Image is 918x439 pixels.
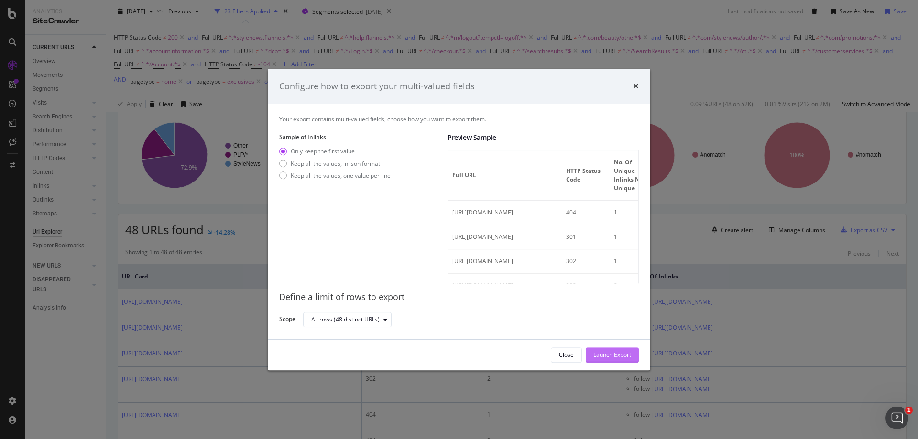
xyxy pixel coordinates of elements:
div: Your export contains multi-valued fields, choose how you want to export them. [279,115,639,123]
td: 302 [562,250,610,274]
div: Configure how to export your multi-valued fields [279,80,475,93]
span: Full URL [452,171,556,180]
td: 1 [610,250,658,274]
td: 2 [610,274,658,299]
iframe: Intercom live chat [885,407,908,429]
span: https://www.flannels.com/reflections-copenhagen [452,282,513,290]
button: All rows (48 distinct URLs) [303,312,392,327]
label: Scope [279,315,295,325]
div: Keep all the values, one value per line [291,171,391,180]
div: Preview Sample [448,133,639,143]
div: Close [559,351,574,359]
div: All rows (48 distinct URLs) [311,317,380,322]
td: 404 [562,201,610,225]
td: 1 [610,201,658,225]
div: modal [268,69,650,371]
td: 301 [562,225,610,250]
div: Only keep the first value [291,148,355,156]
span: HTTP Status Code [566,167,603,184]
span: No. of Unique Inlinks Nb Unique [614,159,651,193]
button: Close [551,347,582,363]
label: Sample of Inlinks [279,133,440,141]
div: Launch Export [593,351,631,359]
td: 302 [562,274,610,299]
div: Keep all the values, in json format [291,160,380,168]
div: Keep all the values, in json format [279,160,391,168]
span: https://www.flannels.com/beauty/soft-goth [452,233,513,241]
span: 1 [905,407,913,414]
td: 1 [610,225,658,250]
button: Launch Export [586,347,639,363]
span: https://www.flannels.com/stylenews/post/autumn_launch [452,209,513,217]
div: Define a limit of rows to export [279,291,639,304]
span: https://www.flannels.com/outlet-brands/morphe [452,257,513,266]
div: times [633,80,639,93]
div: Only keep the first value [279,148,391,156]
